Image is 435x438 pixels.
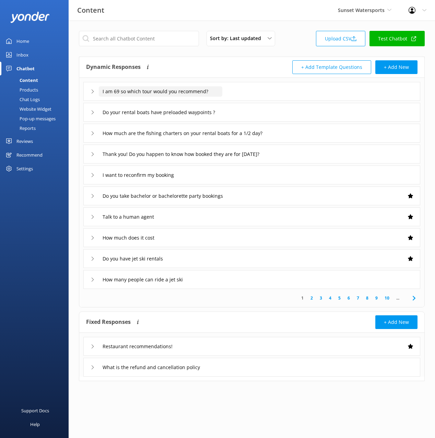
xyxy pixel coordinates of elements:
[344,295,353,301] a: 6
[86,315,131,329] h4: Fixed Responses
[4,75,38,85] div: Content
[326,295,335,301] a: 4
[16,162,33,175] div: Settings
[292,60,371,74] button: + Add Template Questions
[4,104,69,114] a: Website Widget
[372,295,381,301] a: 9
[210,35,265,42] span: Sort by: Last updated
[4,85,69,95] a: Products
[363,295,372,301] a: 8
[86,60,141,74] h4: Dynamic Responses
[16,34,29,48] div: Home
[4,95,40,104] div: Chat Logs
[16,48,28,62] div: Inbox
[338,7,385,13] span: Sunset Watersports
[77,5,104,16] h3: Content
[316,31,365,46] a: Upload CSV
[16,148,43,162] div: Recommend
[4,114,56,123] div: Pop-up messages
[4,95,69,104] a: Chat Logs
[4,114,69,123] a: Pop-up messages
[10,12,50,23] img: yonder-white-logo.png
[4,104,51,114] div: Website Widget
[4,123,36,133] div: Reports
[79,31,199,46] input: Search all Chatbot Content
[381,295,393,301] a: 10
[307,295,316,301] a: 2
[4,75,69,85] a: Content
[16,62,35,75] div: Chatbot
[298,295,307,301] a: 1
[4,85,38,95] div: Products
[353,295,363,301] a: 7
[375,60,418,74] button: + Add New
[369,31,425,46] a: Test Chatbot
[16,134,33,148] div: Reviews
[21,404,49,417] div: Support Docs
[30,417,40,431] div: Help
[393,295,403,301] span: ...
[316,295,326,301] a: 3
[375,315,418,329] button: + Add New
[4,123,69,133] a: Reports
[335,295,344,301] a: 5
